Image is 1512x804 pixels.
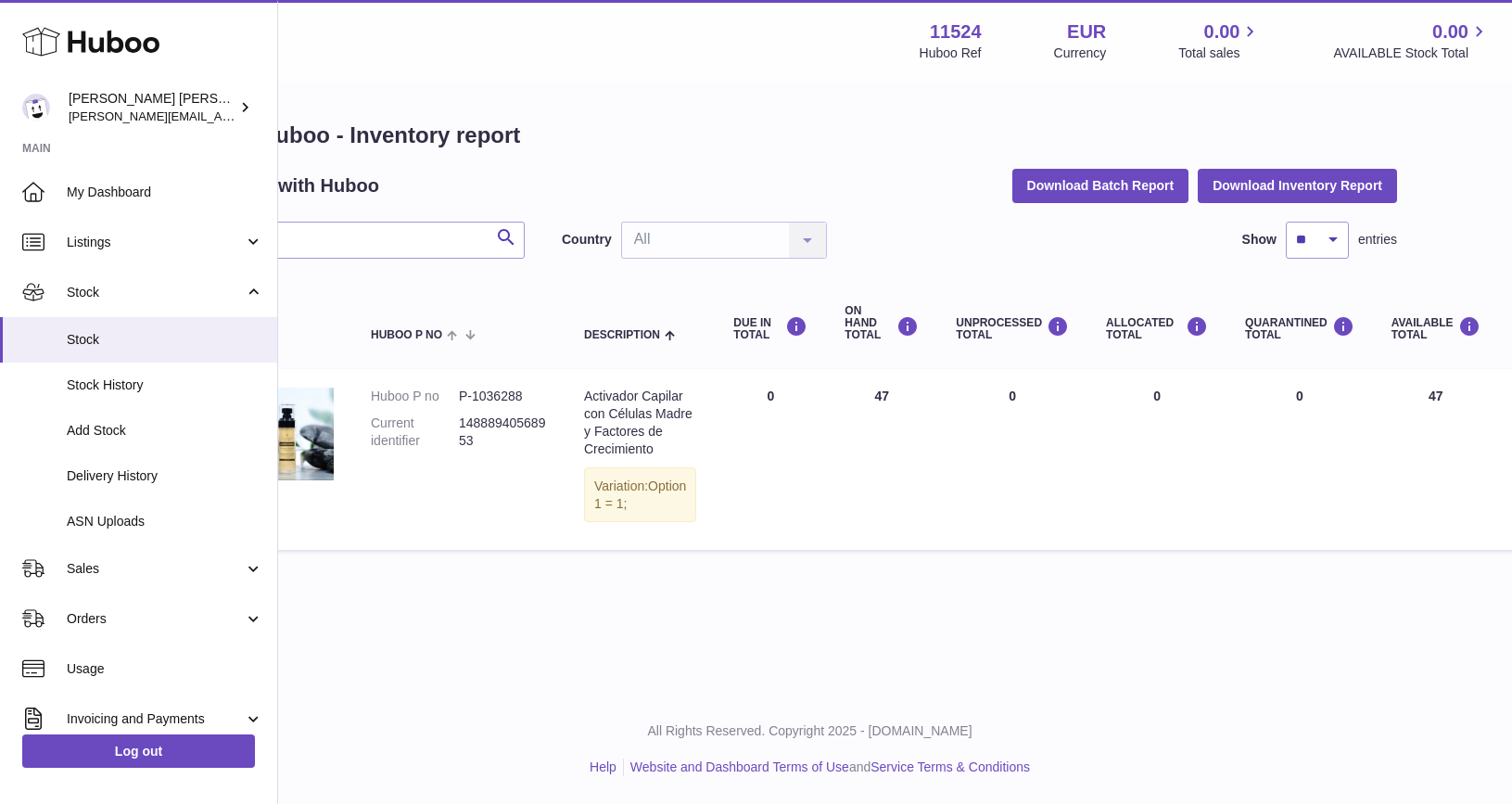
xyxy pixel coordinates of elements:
a: Help [590,759,616,774]
button: Download Batch Report [1012,169,1189,202]
dd: 14888940568953 [459,415,547,450]
div: Huboo Ref [920,45,982,62]
a: 0.00 Total sales [1178,19,1261,62]
img: product image [241,388,334,480]
h1: My Huboo - Inventory report [222,121,1397,150]
span: My Dashboard [67,184,263,201]
img: marie@teitv.com [22,94,50,121]
span: Orders [67,610,244,628]
span: Huboo P no [371,329,442,341]
h2: Stock with Huboo [222,173,379,198]
div: Activador Capilar con Células Madre y Factores de Crecimiento [584,388,696,458]
span: Stock [67,331,263,349]
label: Show [1242,231,1277,249]
span: 0 [1296,389,1303,403]
span: [PERSON_NAME][EMAIL_ADDRESS][DOMAIN_NAME] [69,108,372,123]
label: Country [562,231,612,249]
div: Variation: [584,467,696,523]
div: [PERSON_NAME] [PERSON_NAME] [69,90,235,125]
td: 47 [826,369,937,550]
a: Website and Dashboard Terms of Use [630,759,849,774]
span: Listings [67,234,244,251]
a: Service Terms & Conditions [870,759,1030,774]
td: 47 [1373,369,1499,550]
span: Stock [67,284,244,301]
span: Description [584,329,660,341]
div: ALLOCATED Total [1106,316,1208,341]
strong: 11524 [930,19,982,45]
dt: Current identifier [371,415,459,450]
div: QUARANTINED Total [1245,316,1354,341]
span: Option 1 = 1; [594,479,686,511]
td: 0 [1087,369,1226,550]
span: 0.00 [1204,19,1240,45]
p: All Rights Reserved. Copyright 2025 - [DOMAIN_NAME] [208,722,1412,740]
a: Log out [22,734,255,768]
div: DUE IN TOTAL [733,316,807,341]
td: 0 [937,369,1087,550]
span: ASN Uploads [67,513,263,530]
span: Invoicing and Payments [67,710,244,728]
a: 0.00 AVAILABLE Stock Total [1333,19,1490,62]
span: AVAILABLE Stock Total [1333,45,1490,62]
span: 0.00 [1432,19,1468,45]
span: Delivery History [67,467,263,485]
dd: P-1036288 [459,388,547,405]
span: entries [1358,231,1397,249]
span: Total sales [1178,45,1261,62]
div: AVAILABLE Total [1391,316,1480,341]
span: Stock History [67,376,263,394]
div: ON HAND Total [845,305,919,342]
td: 0 [715,369,826,550]
button: Download Inventory Report [1198,169,1397,202]
li: and [624,759,1030,776]
div: UNPROCESSED Total [956,316,1069,341]
span: Usage [67,660,263,678]
span: Add Stock [67,422,263,440]
dt: Huboo P no [371,388,459,405]
div: Currency [1054,45,1107,62]
span: Sales [67,560,244,578]
strong: EUR [1067,19,1106,45]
